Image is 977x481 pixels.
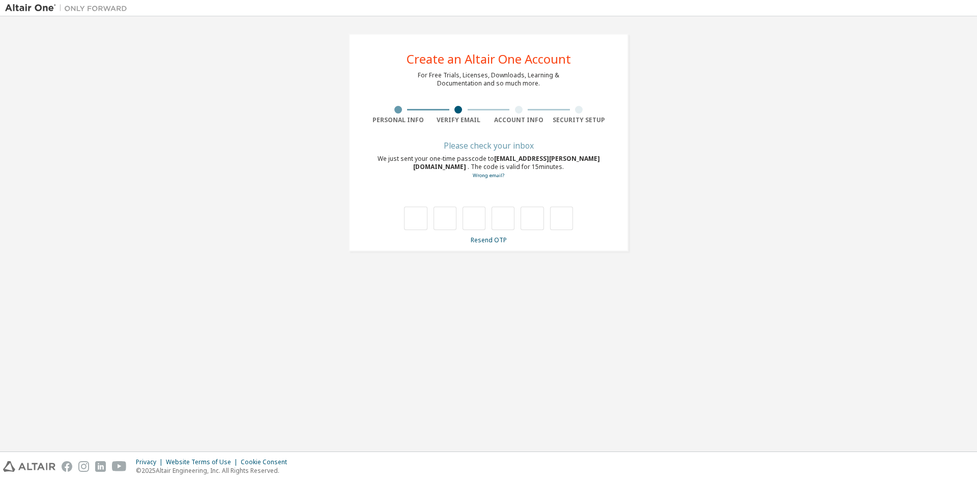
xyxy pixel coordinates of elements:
div: Please check your inbox [368,143,609,149]
img: altair_logo.svg [3,461,55,472]
a: Resend OTP [471,236,507,244]
div: Personal Info [368,116,428,124]
div: We just sent your one-time passcode to . The code is valid for 15 minutes. [368,155,609,180]
img: Altair One [5,3,132,13]
div: Create an Altair One Account [407,53,571,65]
img: instagram.svg [78,461,89,472]
div: Privacy [136,458,166,466]
a: Go back to the registration form [473,172,504,179]
div: Website Terms of Use [166,458,241,466]
p: © 2025 Altair Engineering, Inc. All Rights Reserved. [136,466,293,475]
img: youtube.svg [112,461,127,472]
img: facebook.svg [62,461,72,472]
div: For Free Trials, Licenses, Downloads, Learning & Documentation and so much more. [418,71,559,88]
div: Security Setup [549,116,610,124]
div: Cookie Consent [241,458,293,466]
img: linkedin.svg [95,461,106,472]
span: [EMAIL_ADDRESS][PERSON_NAME][DOMAIN_NAME] [413,154,600,171]
div: Account Info [489,116,549,124]
div: Verify Email [428,116,489,124]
